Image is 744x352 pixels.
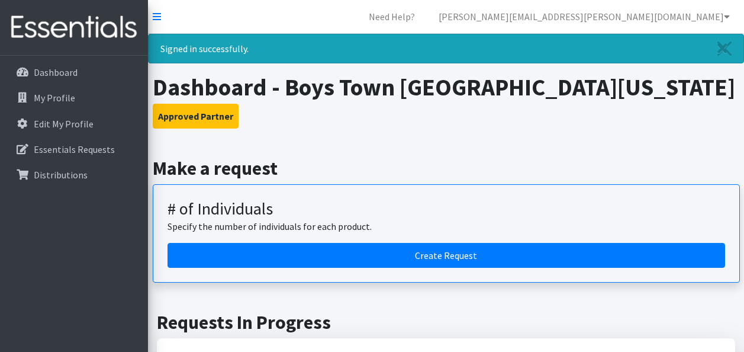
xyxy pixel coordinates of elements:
[5,137,143,161] a: Essentials Requests
[157,311,735,334] h2: Requests In Progress
[5,60,143,84] a: Dashboard
[34,92,75,104] p: My Profile
[153,104,239,129] button: Approved Partner
[168,199,725,219] h3: # of Individuals
[5,8,143,47] img: HumanEssentials
[429,5,739,28] a: [PERSON_NAME][EMAIL_ADDRESS][PERSON_NAME][DOMAIN_NAME]
[34,169,88,181] p: Distributions
[706,34,743,63] a: Close
[5,86,143,110] a: My Profile
[153,73,740,101] h1: Dashboard - Boys Town [GEOGRAPHIC_DATA][US_STATE]
[34,66,78,78] p: Dashboard
[148,34,744,63] div: Signed in successfully.
[168,219,725,233] p: Specify the number of individuals for each product.
[153,157,740,180] h2: Make a request
[359,5,424,28] a: Need Help?
[168,243,725,268] a: Create a request by number of individuals
[34,143,115,155] p: Essentials Requests
[5,163,143,187] a: Distributions
[34,118,94,130] p: Edit My Profile
[5,112,143,136] a: Edit My Profile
